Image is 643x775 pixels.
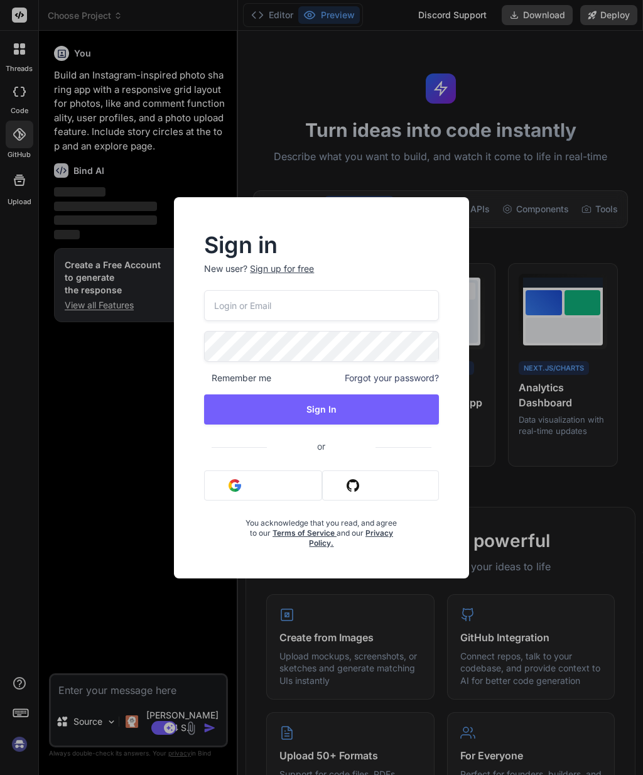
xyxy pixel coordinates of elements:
a: Privacy Policy. [309,528,393,548]
button: Sign in with Google [204,470,322,501]
div: Sign up for free [250,263,314,275]
button: Sign in with Github [322,470,438,501]
img: github [347,479,359,492]
h2: Sign in [204,235,438,255]
span: or [267,431,376,462]
button: Sign In [204,394,438,425]
span: Forgot your password? [345,372,439,384]
input: Login or Email [204,290,438,321]
img: google [229,479,241,492]
div: You acknowledge that you read, and agree to our and our [244,511,400,548]
span: Remember me [204,372,271,384]
p: New user? [204,263,438,290]
a: Terms of Service [273,528,337,538]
